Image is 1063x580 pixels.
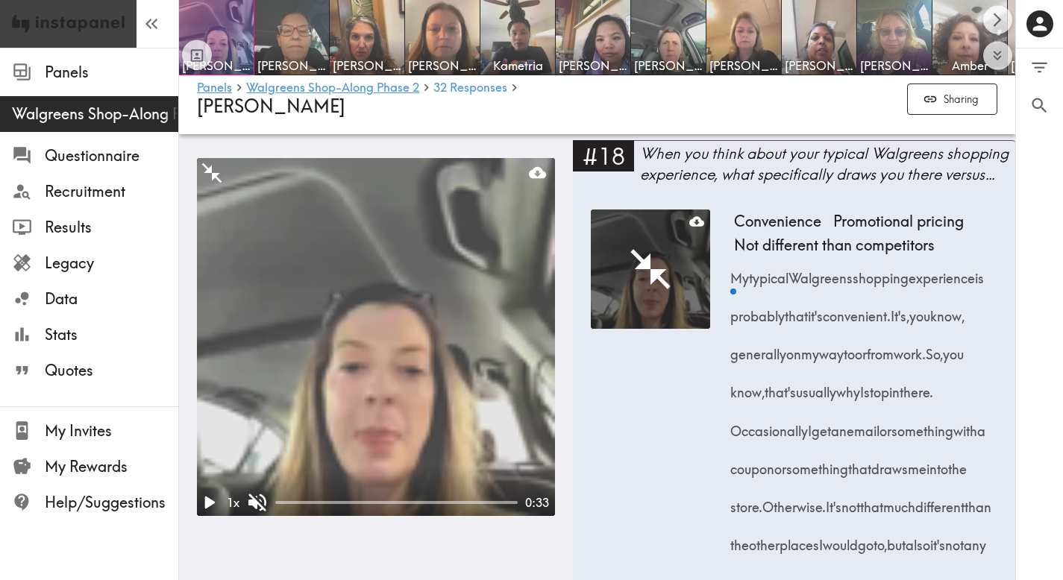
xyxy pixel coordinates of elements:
span: Legacy [45,253,178,274]
span: probably [730,292,785,330]
span: draws [871,445,908,483]
span: Promotional pricing [827,209,970,233]
span: I [819,521,823,559]
span: My [730,254,749,292]
span: not [945,521,964,559]
span: My Invites [45,420,178,441]
span: store. [730,483,762,521]
span: me [908,445,926,483]
span: or [855,330,867,368]
span: Questionnaire [45,145,178,166]
span: Convenience [728,209,827,233]
span: into [926,445,948,483]
div: #18 [573,140,634,171]
span: So, [926,330,943,368]
span: Results [45,217,178,238]
div: 0:33 [518,494,555,511]
span: go [858,521,874,559]
button: Unmute [245,491,269,514]
span: way [819,330,844,368]
span: places [780,521,819,559]
span: on [786,330,801,368]
span: an [831,406,847,444]
span: from [867,330,894,368]
span: that's [765,368,796,406]
span: typical [749,254,788,292]
span: It's [826,483,841,521]
span: that [785,292,808,330]
span: Quotes [45,360,178,381]
span: that [848,445,871,483]
span: not [841,483,860,521]
span: experience [909,254,975,292]
a: Walgreens Shop-Along Phase 2 [246,81,419,95]
span: would [823,521,858,559]
span: [PERSON_NAME] [182,57,251,74]
button: Expand to show all items [983,41,1012,70]
span: any [964,521,986,559]
span: convenient. [823,292,891,330]
span: you [909,292,930,330]
span: generally [730,330,786,368]
span: Data [45,289,178,309]
span: know, [930,292,965,330]
figure: MinimizePlay1xUnmute0:33 [197,158,555,516]
span: Walgreens [788,254,853,292]
span: you [943,330,964,368]
span: a [977,406,985,444]
span: my [801,330,819,368]
span: [PERSON_NAME] [408,57,477,74]
span: work. [894,330,926,368]
button: Filter Responses [1016,48,1063,86]
span: Recruitment [45,181,178,202]
span: Not different than competitors [728,233,941,257]
div: 1 x [221,491,245,514]
span: Kametria [483,57,552,74]
button: Sharing [907,83,997,116]
span: Help/Suggestions [45,492,178,513]
span: I [808,406,812,444]
span: than [965,483,991,521]
span: 32 Responses [433,81,507,93]
span: the [730,521,749,559]
span: Panels [45,62,178,83]
span: [PERSON_NAME] [257,57,326,74]
button: Search [1016,86,1063,124]
span: [PERSON_NAME] [785,57,853,74]
span: or [774,445,786,483]
span: it's [808,292,823,330]
span: to, [874,521,887,559]
span: email [847,406,879,444]
span: It's, [891,292,909,330]
a: 32 Responses [433,81,507,95]
span: is [975,254,984,292]
span: [PERSON_NAME] [559,57,627,74]
span: something [786,445,848,483]
span: Walgreens Shop-Along Phase 2 [12,104,178,124]
span: with [953,406,977,444]
span: it's [930,521,945,559]
span: shopping [853,254,909,292]
span: Occasionally [730,406,808,444]
span: something [891,406,953,444]
span: much [883,483,915,521]
span: there. [900,368,933,406]
span: Otherwise. [762,483,826,521]
a: Panels [197,81,232,95]
button: Scroll right [983,5,1012,34]
span: [PERSON_NAME] [197,95,345,117]
span: know, [730,368,765,406]
button: Play [197,491,221,514]
span: [PERSON_NAME] [333,57,401,74]
div: When you think about your typical Walgreens shopping experience, what specifically draws you ther... [640,143,1015,185]
span: [PERSON_NAME] [860,57,929,74]
span: to [844,330,855,368]
button: Play video here [591,209,710,329]
span: usually [796,368,836,406]
span: [PERSON_NAME] [709,57,778,74]
button: Minimize [200,161,224,185]
span: Amber [935,57,1004,74]
span: Stats [45,324,178,345]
